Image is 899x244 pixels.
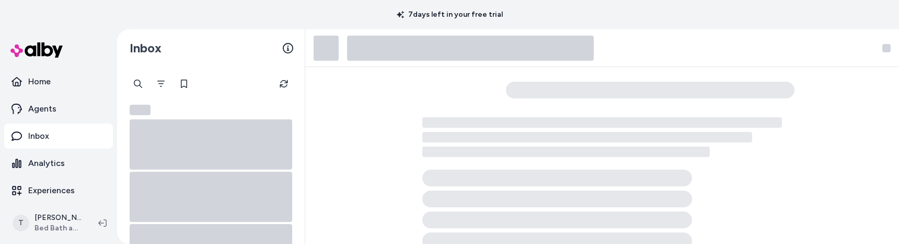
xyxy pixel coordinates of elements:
[6,206,90,240] button: T[PERSON_NAME]Bed Bath and Beyond
[4,96,113,121] a: Agents
[273,73,294,94] button: Refresh
[4,124,113,149] a: Inbox
[4,178,113,203] a: Experiences
[130,40,162,56] h2: Inbox
[4,69,113,94] a: Home
[34,213,82,223] p: [PERSON_NAME]
[28,157,65,170] p: Analytics
[34,223,82,234] span: Bed Bath and Beyond
[28,184,75,197] p: Experiences
[28,75,51,88] p: Home
[28,103,56,115] p: Agents
[13,215,29,231] span: T
[390,9,509,20] p: 7 days left in your free trial
[4,151,113,176] a: Analytics
[10,42,63,58] img: alby Logo
[28,130,49,142] p: Inbox
[151,73,171,94] button: Filter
